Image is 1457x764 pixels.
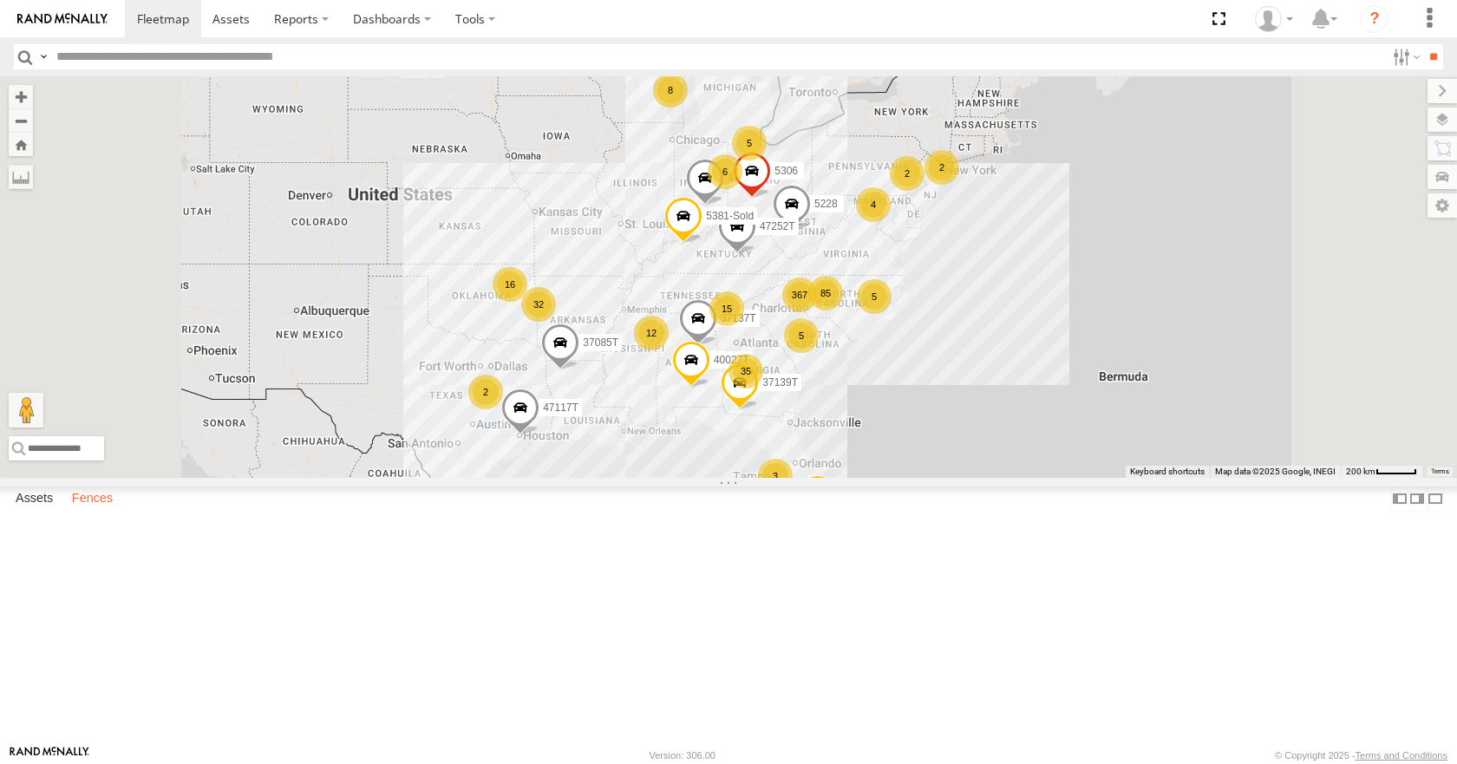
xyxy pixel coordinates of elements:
[1361,5,1388,33] i: ?
[856,187,891,222] div: 4
[653,73,688,108] div: 8
[758,459,793,493] div: 3
[784,318,819,353] div: 5
[9,393,43,428] button: Drag Pegman onto the map to open Street View
[9,85,33,108] button: Zoom in
[1275,750,1447,761] div: © Copyright 2025 -
[1428,193,1457,218] label: Map Settings
[714,355,749,367] span: 40027T
[1130,466,1205,478] button: Keyboard shortcuts
[10,747,89,764] a: Visit our Website
[1341,466,1422,478] button: Map Scale: 200 km per 44 pixels
[17,13,108,25] img: rand-logo.svg
[521,287,556,322] div: 32
[762,376,798,389] span: 37139T
[782,278,817,312] div: 367
[708,154,742,189] div: 6
[63,487,121,512] label: Fences
[634,316,669,350] div: 12
[1215,467,1336,476] span: Map data ©2025 Google, INEGI
[1386,44,1423,69] label: Search Filter Options
[543,402,578,415] span: 47117T
[1427,486,1444,512] label: Hide Summary Table
[925,150,959,185] div: 2
[814,199,838,211] span: 5228
[1346,467,1375,476] span: 200 km
[9,133,33,156] button: Zoom Home
[1391,486,1408,512] label: Dock Summary Table to the Left
[583,336,618,349] span: 37085T
[760,221,795,233] span: 47252T
[36,44,50,69] label: Search Query
[493,267,527,302] div: 16
[728,354,763,389] div: 35
[1356,750,1447,761] a: Terms and Conditions
[1408,486,1426,512] label: Dock Summary Table to the Right
[808,276,843,310] div: 85
[7,487,62,512] label: Assets
[9,108,33,133] button: Zoom out
[468,375,503,409] div: 2
[721,313,756,325] span: 37137T
[9,165,33,189] label: Measure
[890,156,925,191] div: 2
[857,279,892,314] div: 5
[732,126,767,160] div: 5
[774,166,798,178] span: 5306
[709,291,744,326] div: 15
[706,211,754,223] span: 5381-Sold
[1249,6,1299,32] div: Todd Sigmon
[1431,467,1449,474] a: Terms (opens in new tab)
[650,750,715,761] div: Version: 306.00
